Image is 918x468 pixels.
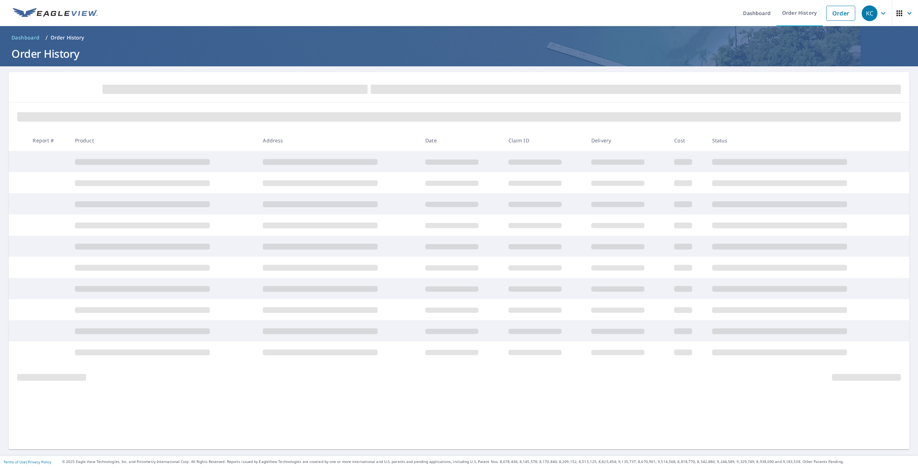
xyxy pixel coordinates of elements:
[668,130,706,151] th: Cost
[503,130,586,151] th: Claim ID
[420,130,502,151] th: Date
[9,46,909,61] h1: Order History
[9,32,909,43] nav: breadcrumb
[51,34,84,41] p: Order History
[62,459,914,464] p: © 2025 Eagle View Technologies, Inc. and Pictometry International Corp. All Rights Reserved. Repo...
[862,5,877,21] div: KC
[4,460,51,464] p: |
[13,8,98,19] img: EV Logo
[46,33,48,42] li: /
[706,130,895,151] th: Status
[257,130,420,151] th: Address
[69,130,257,151] th: Product
[28,459,51,464] a: Privacy Policy
[27,130,69,151] th: Report #
[9,32,43,43] a: Dashboard
[11,34,40,41] span: Dashboard
[826,6,855,21] a: Order
[586,130,668,151] th: Delivery
[4,459,26,464] a: Terms of Use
